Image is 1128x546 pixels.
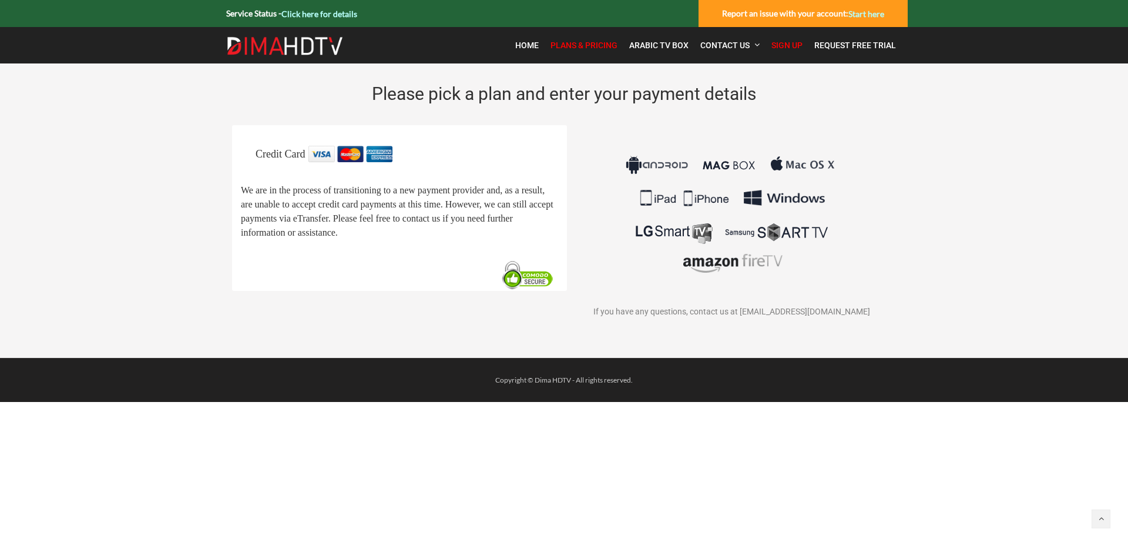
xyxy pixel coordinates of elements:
[700,41,750,50] span: Contact Us
[766,33,808,58] a: Sign Up
[722,8,884,18] strong: Report an issue with your account:
[814,41,896,50] span: Request Free Trial
[241,186,553,238] span: We are in the process of transitioning to a new payment provider and, as a result, are unable to ...
[593,307,870,316] span: If you have any questions, contact us at [EMAIL_ADDRESS][DOMAIN_NAME]
[226,8,357,18] strong: Service Status -
[623,33,694,58] a: Arabic TV Box
[808,33,902,58] a: Request Free Trial
[550,41,617,50] span: Plans & Pricing
[694,33,766,58] a: Contact Us
[256,148,305,160] span: Credit Card
[509,33,545,58] a: Home
[545,33,623,58] a: Plans & Pricing
[226,36,344,55] img: Dima HDTV
[281,9,357,19] a: Click here for details
[515,41,539,50] span: Home
[771,41,803,50] span: Sign Up
[1092,510,1110,528] a: Back to top
[629,41,689,50] span: Arabic TV Box
[220,373,908,387] div: Copyright © Dima HDTV - All rights reserved.
[848,9,884,19] a: Start here
[372,83,756,104] span: Please pick a plan and enter your payment details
